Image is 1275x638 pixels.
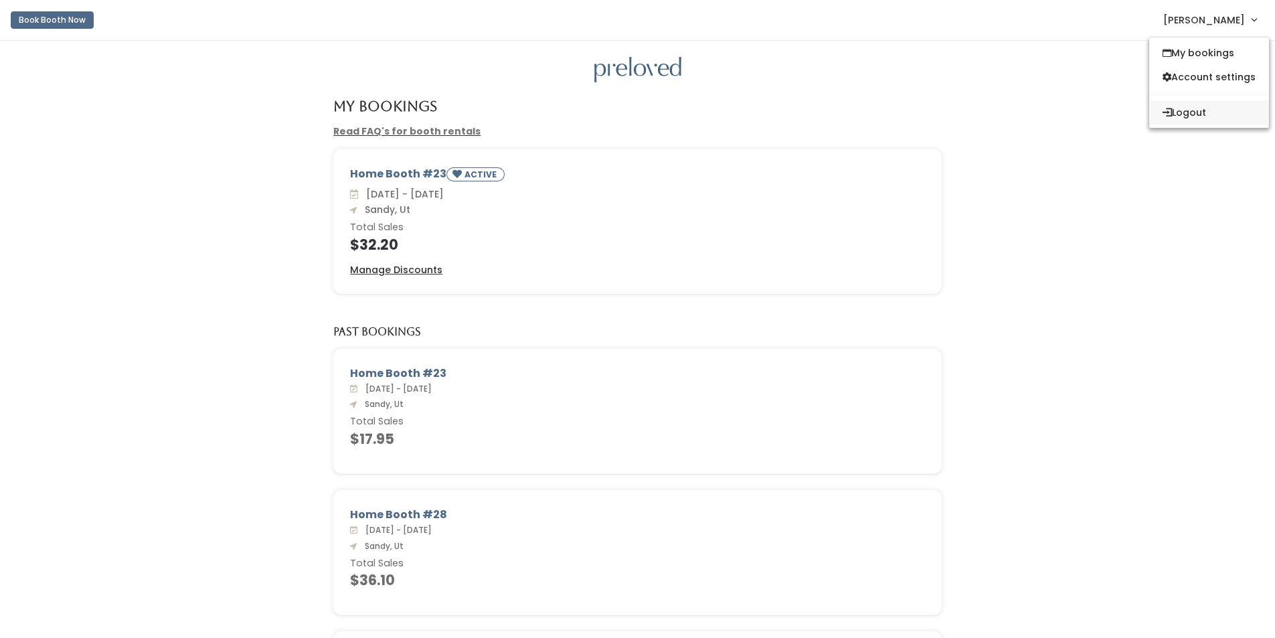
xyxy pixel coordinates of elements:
[333,125,481,138] a: Read FAQ's for booth rentals
[359,203,410,216] span: Sandy, Ut
[350,366,925,382] div: Home Booth #23
[350,263,442,276] u: Manage Discounts
[1163,13,1245,27] span: [PERSON_NAME]
[1149,41,1269,65] a: My bookings
[360,524,432,536] span: [DATE] - [DATE]
[350,416,925,427] h6: Total Sales
[359,540,404,552] span: Sandy, Ut
[1149,100,1269,125] button: Logout
[361,187,444,201] span: [DATE] - [DATE]
[359,398,404,410] span: Sandy, Ut
[350,507,925,523] div: Home Booth #28
[1149,65,1269,89] a: Account settings
[350,166,925,187] div: Home Booth #23
[350,431,925,447] h4: $17.95
[360,383,432,394] span: [DATE] - [DATE]
[350,237,925,252] h4: $32.20
[350,263,442,277] a: Manage Discounts
[464,169,499,180] small: ACTIVE
[594,57,681,83] img: preloved logo
[350,222,925,233] h6: Total Sales
[11,11,94,29] button: Book Booth Now
[333,326,421,338] h5: Past Bookings
[350,558,925,569] h6: Total Sales
[1150,5,1270,34] a: [PERSON_NAME]
[333,98,437,114] h4: My Bookings
[350,572,925,588] h4: $36.10
[11,5,94,35] a: Book Booth Now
